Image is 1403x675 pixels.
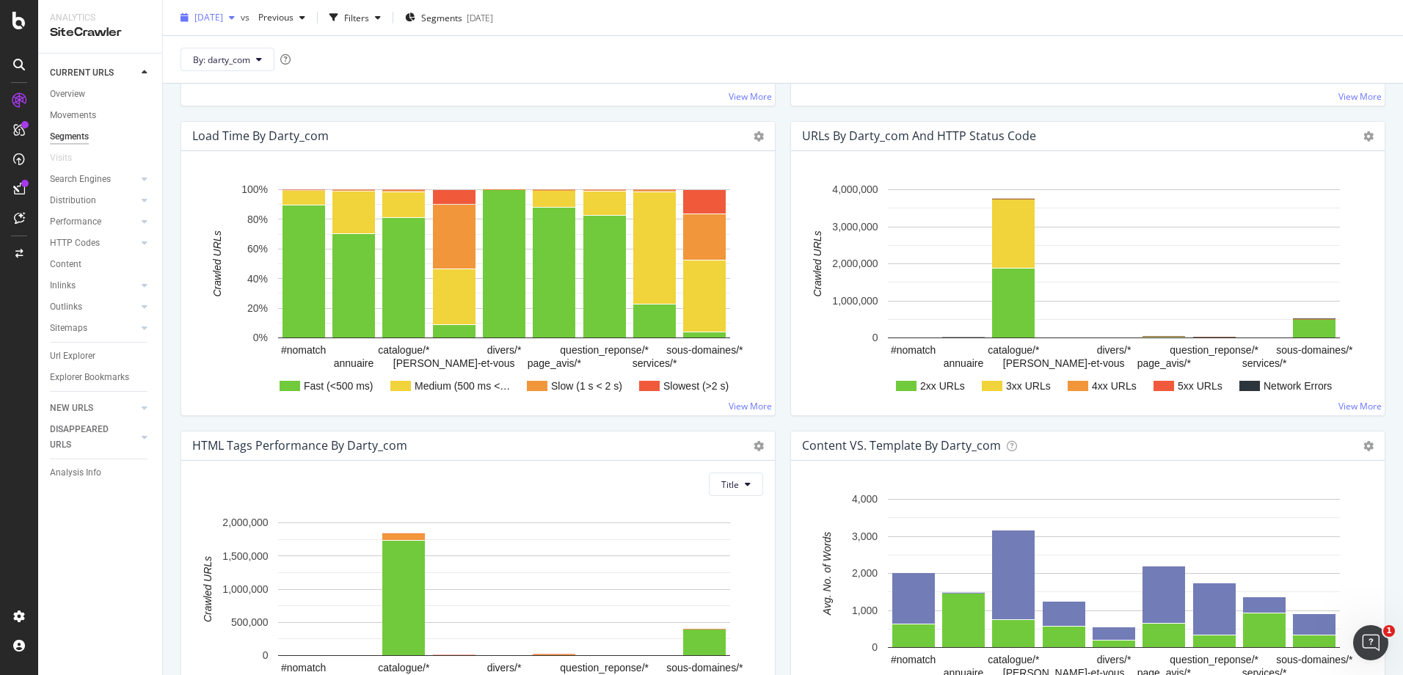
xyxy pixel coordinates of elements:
[50,299,137,315] a: Outlinks
[50,370,129,385] div: Explorer Bookmarks
[50,236,137,251] a: HTTP Codes
[832,258,878,270] text: 2,000,000
[467,11,493,23] div: [DATE]
[281,662,326,674] text: #nomatch
[852,494,878,506] text: 4,000
[378,344,430,356] text: catalogue/*
[832,295,878,307] text: 1,000,000
[263,650,269,662] text: 0
[50,401,93,416] div: NEW URLS
[50,465,152,481] a: Analysis Info
[663,380,729,392] text: Slowest (>2 s)
[560,344,649,356] text: question_reponse/*
[50,24,150,41] div: SiteCrawler
[891,654,936,665] text: #nomatch
[812,231,823,297] text: Crawled URLs
[852,605,878,616] text: 1,000
[50,129,152,145] a: Segments
[1092,380,1137,392] text: 4xx URLs
[803,175,1368,404] svg: A chart.
[1276,654,1353,665] text: sous-domaines/*
[1097,654,1131,665] text: divers/*
[211,231,223,297] text: Crawled URLs
[175,6,241,29] button: [DATE]
[50,257,152,272] a: Content
[344,11,369,23] div: Filters
[252,11,294,23] span: Previous
[50,150,87,166] a: Visits
[50,65,114,81] div: CURRENT URLS
[1137,357,1192,369] text: page_avis/*
[241,11,252,23] span: vs
[50,370,152,385] a: Explorer Bookmarks
[50,422,137,453] a: DISAPPEARED URLS
[222,550,268,562] text: 1,500,000
[50,193,96,208] div: Distribution
[988,654,1040,665] text: catalogue/*
[50,321,137,336] a: Sitemaps
[181,48,274,71] button: By: darty_com
[421,11,462,23] span: Segments
[193,175,758,404] svg: A chart.
[222,583,268,595] text: 1,000,000
[50,401,137,416] a: NEW URLS
[50,236,100,251] div: HTTP Codes
[50,422,124,453] div: DISAPPEARED URLS
[754,441,764,451] i: Options
[551,380,622,392] text: Slow (1 s < 2 s)
[50,321,87,336] div: Sitemaps
[721,478,739,491] span: Title
[988,344,1040,356] text: catalogue/*
[1383,625,1395,637] span: 1
[944,357,984,369] text: annuaire
[193,53,250,65] span: By: darty_com
[560,662,649,674] text: question_reponse/*
[50,278,137,293] a: Inlinks
[729,90,772,103] a: View More
[1338,90,1382,103] a: View More
[1363,441,1374,451] i: Options
[891,344,936,356] text: #nomatch
[832,221,878,233] text: 3,000,000
[832,184,878,196] text: 4,000,000
[194,11,223,23] span: 2025 Aug. 31st
[252,6,311,29] button: Previous
[231,616,269,628] text: 500,000
[50,214,101,230] div: Performance
[487,344,522,356] text: divers/*
[222,517,268,529] text: 2,000,000
[1242,357,1287,369] text: services/*
[50,108,96,123] div: Movements
[253,332,268,344] text: 0%
[1363,131,1374,142] i: Options
[1264,380,1332,392] text: Network Errors
[487,662,522,674] text: divers/*
[1338,400,1382,412] a: View More
[50,172,111,187] div: Search Engines
[1276,344,1353,356] text: sous-domaines/*
[872,642,878,654] text: 0
[247,214,268,225] text: 80%
[50,12,150,24] div: Analytics
[1178,380,1222,392] text: 5xx URLs
[247,302,268,314] text: 20%
[50,65,137,81] a: CURRENT URLS
[393,357,515,369] text: [PERSON_NAME]-et-vous
[50,108,152,123] a: Movements
[281,344,326,356] text: #nomatch
[1003,357,1125,369] text: [PERSON_NAME]-et-vous
[415,380,510,392] text: Medium (500 ms <…
[50,193,137,208] a: Distribution
[50,278,76,293] div: Inlinks
[754,131,764,142] i: Options
[50,465,101,481] div: Analysis Info
[666,344,743,356] text: sous-domaines/*
[378,662,430,674] text: catalogue/*
[399,6,499,29] button: Segments[DATE]
[324,6,387,29] button: Filters
[709,472,763,496] button: Title
[1097,344,1131,356] text: divers/*
[247,243,268,255] text: 60%
[192,126,329,146] h4: Load Time by darty_com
